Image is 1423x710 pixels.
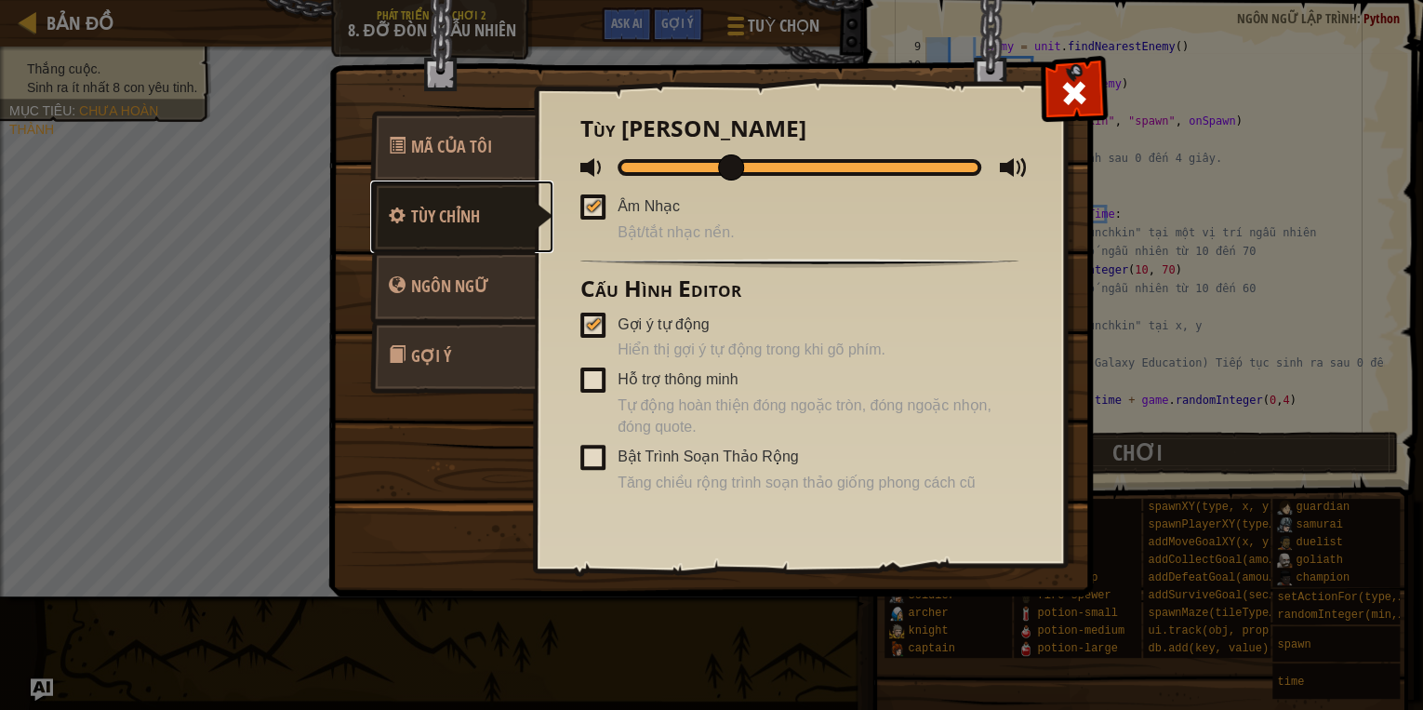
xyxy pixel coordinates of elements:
h3: Cấu Hình Editor [580,276,1018,301]
a: Tùy chỉnh [370,181,553,253]
span: Hỗ trợ thông minh [618,371,738,387]
span: Hiển thị gợi ý tự động trong khi gõ phím. [618,340,1018,361]
span: Gợi ý tự động [618,316,709,332]
h3: Tùy [PERSON_NAME] [580,116,1018,141]
span: Tăng chiều rộng trình soạn thảo giống phong cách cũ [618,473,1018,494]
span: Tự động hoàn thiện đóng ngoặc tròn, đóng ngoặc nhọn, đóng quote. [618,395,1018,438]
span: Hành động Mã Nhanh [411,135,492,158]
span: Bật/tắt nhạc nền. [618,222,1018,244]
span: game_menu.change_language_caption [411,275,488,298]
span: Gợi ý [411,344,451,368]
span: Cài đặt tùy chỉnh [411,205,480,228]
span: Bật Trình Soạn Thảo Rộng [618,449,798,464]
a: Mã Của Tôi [370,111,536,183]
span: Âm Nhạc [618,198,680,214]
img: hr.png [580,259,1018,268]
a: Ngôn ngữ [370,250,536,323]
